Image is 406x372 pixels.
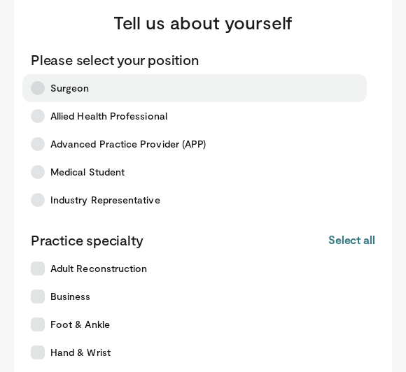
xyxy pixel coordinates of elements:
h3: Tell us about yourself [31,11,375,34]
span: Foot & Ankle [50,317,110,331]
span: Adult Reconstruction [50,262,147,276]
p: Practice specialty [31,231,143,249]
span: Advanced Practice Provider (APP) [50,137,206,151]
span: Industry Representative [50,193,160,207]
span: Business [50,289,91,303]
span: Surgeon [50,81,90,95]
span: Medical Student [50,165,125,179]
p: Please select your position [31,50,199,69]
button: Select all [328,232,375,248]
span: Allied Health Professional [50,109,167,123]
span: Hand & Wrist [50,345,111,359]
